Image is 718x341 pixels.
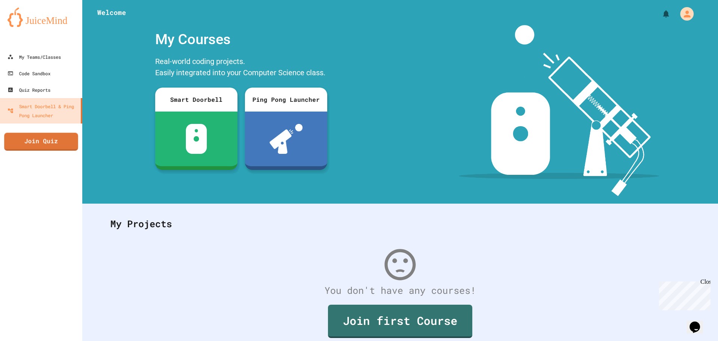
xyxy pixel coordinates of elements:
[459,25,659,196] img: banner-image-my-projects.png
[245,88,327,112] div: Ping Pong Launcher
[186,124,207,154] img: sdb-white.svg
[270,124,303,154] img: ppl-with-ball.png
[672,5,696,22] div: My Account
[687,311,711,334] iframe: chat widget
[155,88,237,112] div: Smart Doorbell
[151,54,331,82] div: Real-world coding projects. Easily integrated into your Computer Science class.
[103,283,697,298] div: You don't have any courses!
[3,3,52,48] div: Chat with us now!Close
[7,85,50,94] div: Quiz Reports
[7,7,75,27] img: logo-orange.svg
[656,278,711,310] iframe: chat widget
[7,102,78,120] div: Smart Doorbell & Ping Pong Launcher
[103,209,697,238] div: My Projects
[7,52,61,61] div: My Teams/Classes
[328,305,472,338] a: Join first Course
[151,25,331,54] div: My Courses
[4,133,78,151] a: Join Quiz
[648,7,672,20] div: My Notifications
[7,69,50,78] div: Code Sandbox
